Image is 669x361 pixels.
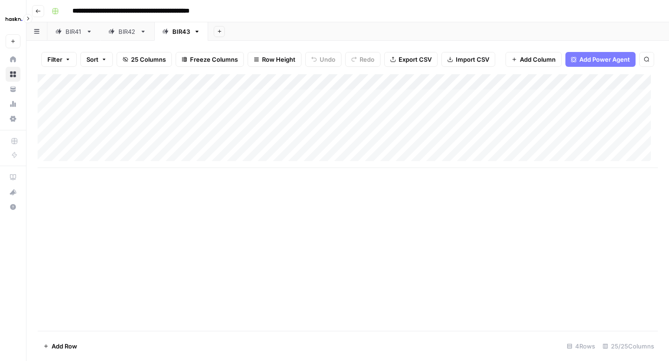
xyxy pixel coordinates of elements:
div: What's new? [6,185,20,199]
a: BIR42 [100,22,154,41]
a: BIR43 [154,22,208,41]
span: 25 Columns [131,55,166,64]
a: Your Data [6,82,20,97]
button: What's new? [6,185,20,200]
button: Add Row [38,339,83,354]
span: Row Height [262,55,295,64]
div: BIR41 [66,27,82,36]
span: Import CSV [456,55,489,64]
div: 25/25 Columns [599,339,658,354]
a: Settings [6,111,20,126]
div: 4 Rows [563,339,599,354]
span: Add Power Agent [579,55,630,64]
a: Usage [6,97,20,111]
button: Redo [345,52,380,67]
span: Add Column [520,55,556,64]
button: 25 Columns [117,52,172,67]
button: Freeze Columns [176,52,244,67]
span: Undo [320,55,335,64]
span: Filter [47,55,62,64]
span: Export CSV [399,55,432,64]
button: Add Power Agent [565,52,636,67]
button: Export CSV [384,52,438,67]
span: Redo [360,55,374,64]
span: Add Row [52,342,77,351]
button: Help + Support [6,200,20,214]
button: Workspace: Haskn [6,7,20,31]
button: Add Column [505,52,562,67]
img: Haskn Logo [6,11,22,27]
div: BIR43 [172,27,190,36]
span: Freeze Columns [190,55,238,64]
a: Browse [6,67,20,82]
button: Undo [305,52,341,67]
div: BIR42 [118,27,136,36]
a: BIR41 [47,22,100,41]
button: Row Height [248,52,302,67]
button: Filter [41,52,77,67]
span: Sort [86,55,98,64]
a: Home [6,52,20,67]
button: Import CSV [441,52,495,67]
a: AirOps Academy [6,170,20,185]
button: Sort [80,52,113,67]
